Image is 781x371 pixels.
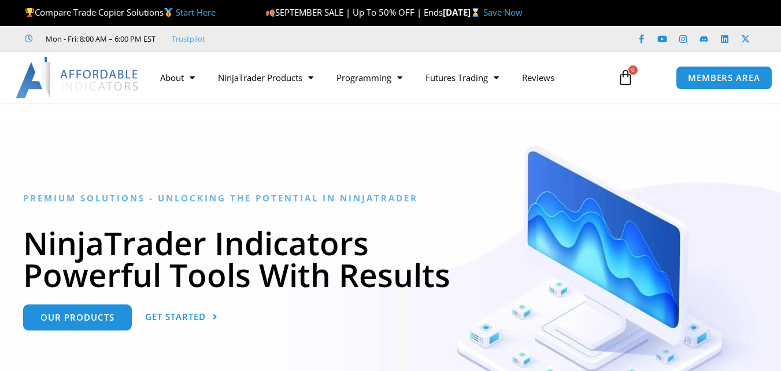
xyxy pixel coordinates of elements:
span: Get Started [145,313,206,321]
img: 🥇 [164,8,173,17]
a: 0 [600,61,651,94]
span: SEPTEMBER SALE | Up To 50% OFF | Ends [265,6,443,18]
nav: Menu [149,64,609,91]
a: Trustpilot [172,32,205,46]
img: LogoAI | Affordable Indicators – NinjaTrader [16,57,140,98]
a: Our Products [23,304,132,330]
h6: Premium Solutions - Unlocking the Potential in NinjaTrader [23,193,758,204]
a: MEMBERS AREA [676,66,772,90]
span: MEMBERS AREA [688,74,760,82]
a: Futures Trading [414,64,510,91]
span: Compare Trade Copier Solutions [25,6,216,18]
a: Save Now [483,6,523,18]
span: 0 [628,65,638,75]
a: Programming [325,64,414,91]
strong: [DATE] [443,6,483,18]
img: 🍂 [266,8,275,17]
a: Get Started [145,304,218,330]
h1: NinjaTrader Indicators Powerful Tools With Results [23,227,758,291]
span: Our Products [40,313,114,322]
a: Reviews [510,64,566,91]
img: ⌛ [471,8,480,17]
a: NinjaTrader Products [206,64,325,91]
a: Start Here [176,6,216,18]
a: About [149,64,206,91]
img: 🏆 [25,8,34,17]
span: Mon - Fri: 8:00 AM – 6:00 PM EST [43,32,156,46]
